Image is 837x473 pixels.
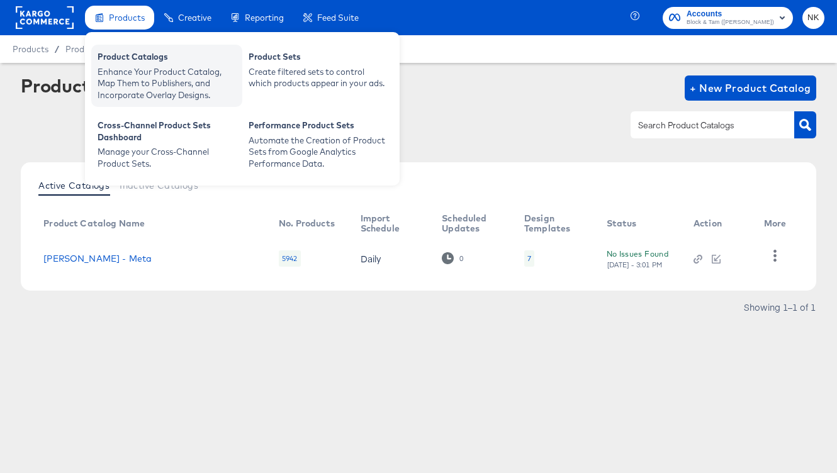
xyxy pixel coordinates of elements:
span: Products [109,13,145,23]
span: Active Catalogs [38,181,110,191]
span: Block & Tam ([PERSON_NAME]) [687,18,774,28]
div: 7 [524,250,534,267]
span: Feed Suite [317,13,359,23]
button: AccountsBlock & Tam ([PERSON_NAME]) [663,7,793,29]
div: Product Catalog Name [43,218,145,228]
div: 0 [459,254,464,263]
th: Action [683,209,754,239]
div: Showing 1–1 of 1 [743,303,816,311]
span: Accounts [687,8,774,21]
div: 7 [527,253,531,264]
td: Daily [351,239,432,278]
span: NK [807,11,819,25]
div: 0 [442,252,464,264]
span: + New Product Catalog [690,79,811,97]
span: Products [13,44,48,54]
span: Reporting [245,13,284,23]
input: Search Product Catalogs [636,118,770,133]
th: More [754,209,802,239]
span: Inactive Catalogs [120,181,198,191]
button: + New Product Catalog [685,75,816,101]
div: Product Catalogs [21,75,174,96]
div: Import Schedule [361,213,417,233]
div: Design Templates [524,213,581,233]
div: No. Products [279,218,335,228]
div: 5942 [279,250,301,267]
a: [PERSON_NAME] - Meta [43,253,152,264]
th: Status [597,209,683,239]
button: NK [802,7,824,29]
a: Product Catalogs [65,44,135,54]
div: Scheduled Updates [442,213,499,233]
span: Creative [178,13,211,23]
span: / [48,44,65,54]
